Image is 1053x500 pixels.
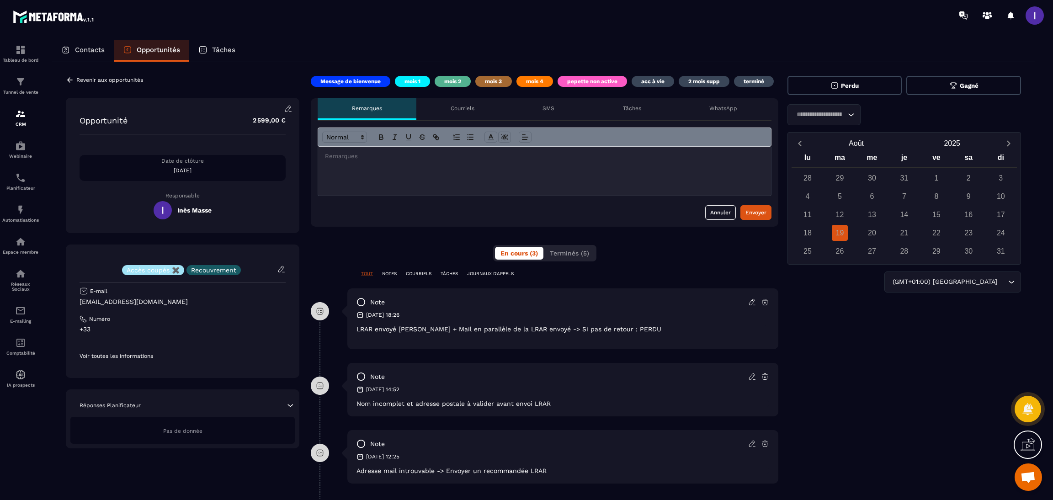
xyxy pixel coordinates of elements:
div: 16 [961,207,977,223]
button: Envoyer [740,205,771,220]
a: schedulerschedulerPlanificateur [2,165,39,197]
div: 6 [864,188,880,204]
a: automationsautomationsAutomatisations [2,197,39,229]
div: 15 [928,207,944,223]
span: Perdu [841,82,859,89]
a: formationformationTableau de bord [2,37,39,69]
p: Remarques [352,105,382,112]
img: social-network [15,268,26,279]
div: 27 [864,243,880,259]
img: automations [15,140,26,151]
button: Gagné [906,76,1021,95]
button: Terminés (5) [544,247,595,260]
p: mois 2 [444,78,461,85]
div: ma [824,151,856,167]
button: Perdu [787,76,902,95]
div: 2 [961,170,977,186]
p: Planificateur [2,186,39,191]
a: social-networksocial-networkRéseaux Sociaux [2,261,39,298]
div: di [985,151,1017,167]
div: Envoyer [745,208,766,217]
p: [EMAIL_ADDRESS][DOMAIN_NAME] [80,298,286,306]
div: 19 [832,225,848,241]
p: 2 599,00 € [244,112,286,129]
span: (GMT+01:00) [GEOGRAPHIC_DATA] [890,277,999,287]
p: E-mail [90,287,107,295]
p: Numéro [89,315,110,323]
p: Comptabilité [2,351,39,356]
div: 13 [864,207,880,223]
img: formation [15,108,26,119]
a: accountantaccountantComptabilité [2,330,39,362]
p: Date de clôture [80,157,286,165]
p: [DATE] 18:26 [366,311,399,319]
div: 29 [832,170,848,186]
button: Annuler [705,205,736,220]
div: 21 [896,225,912,241]
button: Open years overlay [904,135,1000,151]
p: LRAR envoyé [PERSON_NAME] + Mail en parallèle de la LRAR envoyé -> Si pas de retour : PERDU [356,325,769,333]
p: Contacts [75,46,105,54]
p: Opportunité [80,116,128,125]
div: 18 [799,225,815,241]
div: 4 [799,188,815,204]
div: 22 [928,225,944,241]
input: Search for option [999,277,1006,287]
div: sa [952,151,984,167]
a: Contacts [52,40,114,62]
p: Tâches [212,46,235,54]
div: 1 [928,170,944,186]
p: acc à vie [641,78,665,85]
p: JOURNAUX D'APPELS [467,271,514,277]
p: +33 [80,325,286,334]
img: automations [15,369,26,380]
div: 3 [993,170,1009,186]
p: IA prospects [2,383,39,388]
p: NOTES [382,271,397,277]
div: 12 [832,207,848,223]
a: automationsautomationsWebinaire [2,133,39,165]
img: accountant [15,337,26,348]
div: 24 [993,225,1009,241]
a: formationformationCRM [2,101,39,133]
p: Opportunités [137,46,180,54]
img: logo [13,8,95,25]
span: Gagné [960,82,979,89]
p: Réseaux Sociaux [2,282,39,292]
p: Espace membre [2,250,39,255]
img: formation [15,76,26,87]
div: lu [792,151,824,167]
p: terminé [744,78,764,85]
p: note [370,372,385,381]
p: COURRIELS [406,271,431,277]
div: 30 [864,170,880,186]
p: TOUT [361,271,373,277]
p: WhatsApp [709,105,737,112]
p: mois 4 [526,78,543,85]
img: email [15,305,26,316]
p: Réponses Planificateur [80,402,141,409]
p: note [370,298,385,307]
div: 10 [993,188,1009,204]
button: Open months overlay [808,135,904,151]
button: En cours (3) [495,247,543,260]
p: SMS [542,105,554,112]
button: Next month [1000,137,1017,149]
img: automations [15,204,26,215]
div: 29 [928,243,944,259]
a: Opportunités [114,40,189,62]
div: ve [920,151,952,167]
p: [DATE] 12:25 [366,453,399,460]
div: 23 [961,225,977,241]
div: 30 [961,243,977,259]
div: me [856,151,888,167]
a: Ouvrir le chat [1015,463,1042,491]
p: Tunnel de vente [2,90,39,95]
a: emailemailE-mailing [2,298,39,330]
p: Courriels [451,105,474,112]
p: Tableau de bord [2,58,39,63]
div: Calendar days [792,170,1017,259]
div: 20 [864,225,880,241]
img: automations [15,236,26,247]
input: Search for option [793,110,846,120]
